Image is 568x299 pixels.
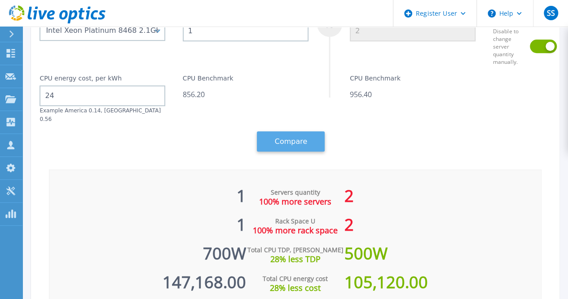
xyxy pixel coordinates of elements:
div: 856.20 [183,90,308,99]
div: 1 [49,177,246,206]
div: 1 [49,206,246,235]
div: 500 W [344,235,541,263]
label: Example America 0.14, [GEOGRAPHIC_DATA] 0.56 [40,107,161,122]
div: 28% less TDP [246,254,344,263]
div: 956.40 [350,90,476,99]
div: 2 [344,206,541,235]
div: 2 [344,177,541,206]
label: CPU Benchmark [350,75,401,85]
label: CPU Benchmark [183,75,233,85]
span: SS [546,9,555,17]
input: 0.00 [40,85,165,106]
label: CPU energy cost, per kWh [40,75,122,85]
label: Disable to change server quantity manually. [493,27,525,66]
button: Compare [257,131,325,152]
div: 28% less cost [246,283,344,292]
div: Total CPU energy cost [246,274,344,283]
div: 105,120.00 [344,263,541,292]
div: Total CPU TDP, [PERSON_NAME] [246,245,344,254]
div: Rack Space U [246,217,344,226]
div: 100% more servers [246,197,344,206]
div: 700 W [49,235,246,263]
div: 100% more rack space [246,226,344,235]
div: 147,168.00 [49,263,246,292]
div: Servers quantity [246,188,344,197]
